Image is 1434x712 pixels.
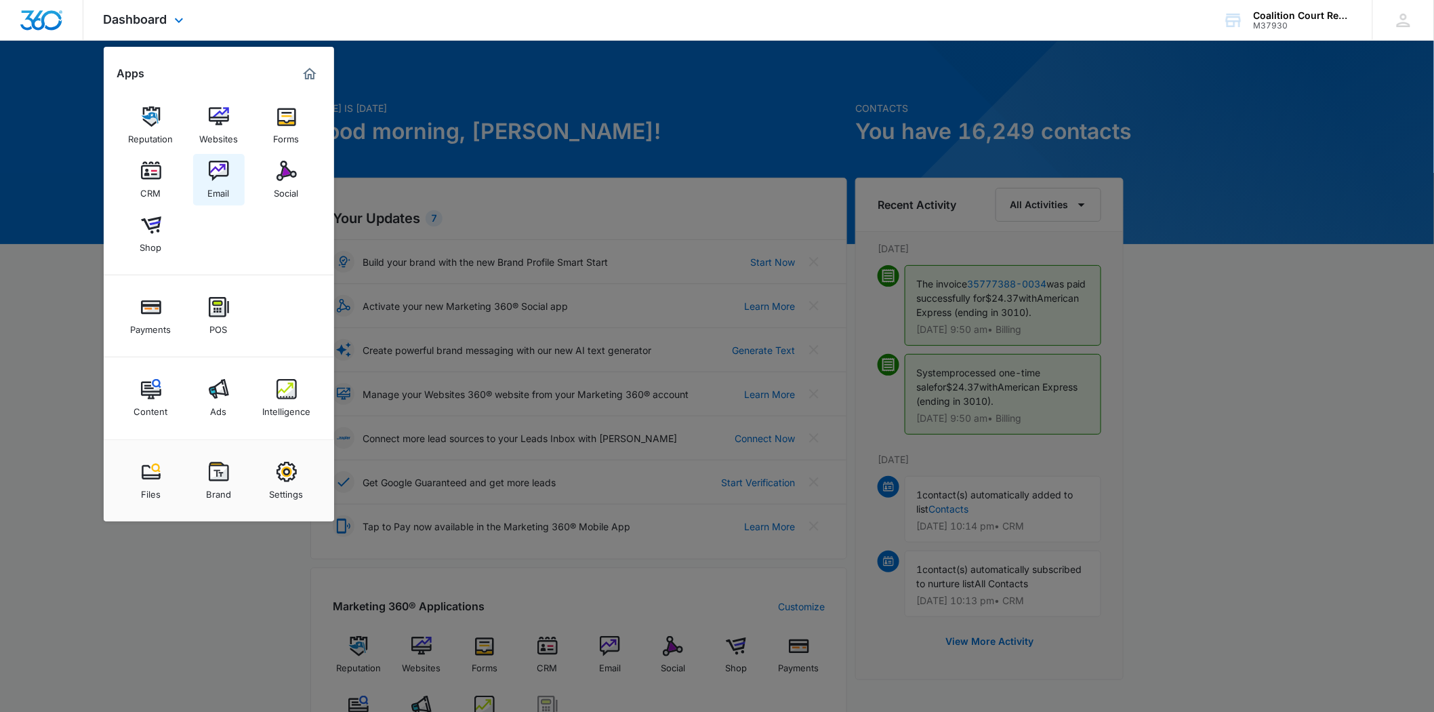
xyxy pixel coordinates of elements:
a: Payments [125,290,177,342]
a: Settings [261,455,312,507]
div: account id [1254,21,1353,31]
a: Ads [193,372,245,424]
span: Dashboard [104,12,167,26]
div: Forms [274,127,300,144]
a: Social [261,154,312,205]
div: POS [210,317,228,335]
div: Shop [140,235,162,253]
div: Content [134,399,168,417]
a: Forms [261,100,312,151]
div: account name [1254,10,1353,21]
div: Email [208,181,230,199]
a: Files [125,455,177,507]
a: Email [193,154,245,205]
a: Intelligence [261,372,312,424]
a: Websites [193,100,245,151]
div: Payments [131,317,171,335]
div: Settings [270,482,304,500]
a: Marketing 360® Dashboard [299,63,321,85]
a: Brand [193,455,245,507]
div: Websites [199,127,238,144]
a: Shop [125,208,177,260]
div: Brand [206,482,231,500]
div: Files [141,482,161,500]
a: Reputation [125,100,177,151]
a: CRM [125,154,177,205]
a: Content [125,372,177,424]
a: POS [193,290,245,342]
div: CRM [141,181,161,199]
div: Reputation [129,127,173,144]
div: Social [274,181,299,199]
div: Ads [211,399,227,417]
h2: Apps [117,67,145,80]
div: Intelligence [262,399,310,417]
